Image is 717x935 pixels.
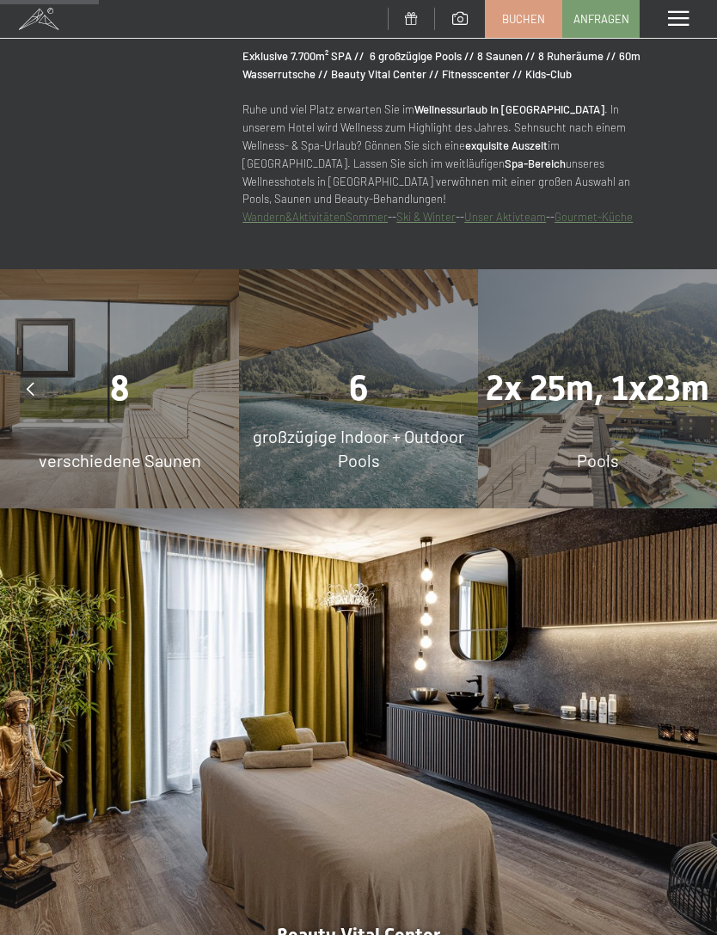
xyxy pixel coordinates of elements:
span: Pools [577,450,619,471]
a: Ski & Winter [396,210,456,224]
strong: Spa-Bereich [505,157,566,170]
strong: Wellnessurlaub in [GEOGRAPHIC_DATA] [414,102,604,116]
span: verschiedene Saunen [39,450,201,471]
a: Wandern&AktivitätenSommer [242,210,388,224]
strong: Exklusive 7.700m² SPA // 6 großzügige Pools // 8 Saunen // 8 Ruheräume // 60m Wasserrutsche // Be... [242,49,640,81]
strong: exquisite Auszeit [465,138,548,152]
a: Anfragen [563,1,639,37]
a: Buchen [486,1,561,37]
a: Unser Aktivteam [464,210,546,224]
span: Buchen [502,11,545,27]
span: 8 [110,368,129,409]
a: Gourmet-Küche [555,210,633,224]
span: Anfragen [573,11,629,27]
span: 6 [349,368,369,409]
span: 2x 25m, 1x23m [486,368,709,409]
p: Ruhe und viel Platz erwarten Sie im . In unserem Hotel wird Wellness zum Highlight des Jahres. Se... [242,47,648,226]
span: großzügige Indoor + Outdoor Pools [253,426,464,471]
